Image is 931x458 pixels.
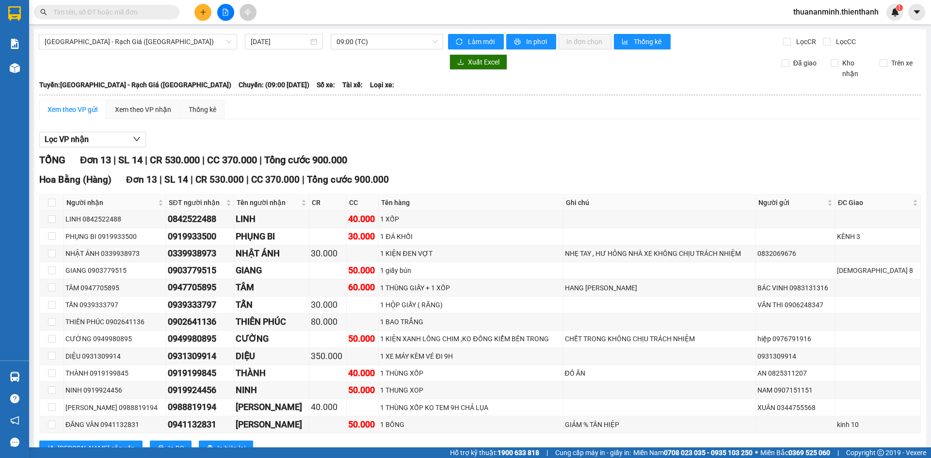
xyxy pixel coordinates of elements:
[498,449,539,457] strong: 1900 633 818
[168,400,232,414] div: 0988819194
[160,174,162,185] span: |
[380,248,561,259] div: 1 KIỆN ĐEN VỢT
[317,79,335,90] span: Số xe:
[199,441,253,456] button: printerIn biên lai
[514,38,522,46] span: printer
[48,104,97,115] div: Xem theo VP gửi
[65,419,164,430] div: ĐĂNG VÂN 0941132831
[565,368,754,379] div: ĐỒ ĂN
[337,34,437,49] span: 09:00 (TC)
[236,315,307,329] div: THIÊN PHÚC
[66,197,156,208] span: Người nhận
[168,332,232,346] div: 0949980895
[65,248,164,259] div: NHẬT ÁNH 0339938973
[168,230,232,243] div: 0919933500
[166,228,234,245] td: 0919933500
[65,265,164,276] div: GIANG 0903779515
[898,4,901,11] span: 1
[234,399,309,416] td: THANH VÂN
[757,300,834,310] div: VĂN THI 0906248347
[837,419,919,430] div: kinh 10
[757,368,834,379] div: AN 0825311207
[202,154,205,166] span: |
[837,447,839,458] span: |
[45,34,231,49] span: Sài Gòn - Rạch Giá (Hàng Hoá)
[65,351,164,362] div: DIỆU 0931309914
[348,281,377,294] div: 60.000
[65,300,164,310] div: TẤN 0939333797
[169,197,224,208] span: SĐT người nhận
[468,57,499,67] span: Xuất Excel
[634,36,663,47] span: Thống kê
[65,385,164,395] div: NINH 0919924456
[311,298,345,312] div: 30.000
[887,58,916,68] span: Trên xe
[150,154,200,166] span: CR 530.000
[264,154,347,166] span: Tổng cước 900.000
[760,447,830,458] span: Miền Bắc
[559,34,611,49] button: In đơn chọn
[10,416,19,425] span: notification
[380,300,561,310] div: 1 HỘP GIẤY ( RĂNG)
[234,365,309,382] td: THÀNH
[565,248,754,259] div: NHẸ TAY , HƯ HỎNG NHÀ XE KHÔNG CHỊU TRÁCH NHIỆM
[166,331,234,347] td: 0949980895
[348,418,377,431] div: 50.000
[168,298,232,312] div: 0939333797
[251,174,300,185] span: CC 370.000
[39,132,146,147] button: Lọc VP nhận
[236,332,307,346] div: CƯỜNG
[246,174,249,185] span: |
[234,245,309,262] td: NHẬT ÁNH
[65,283,164,293] div: TÂM 0947705895
[8,6,21,21] img: logo-vxr
[234,331,309,347] td: CƯỜNG
[348,230,377,243] div: 30.000
[39,174,112,185] span: Hoa Bằng (Hàng)
[457,59,464,66] span: download
[168,418,232,431] div: 0941132831
[166,416,234,433] td: 0941132831
[168,366,232,380] div: 0919199845
[234,382,309,399] td: NINH
[664,449,753,457] strong: 0708 023 035 - 0935 103 250
[456,38,464,46] span: sync
[236,349,307,363] div: DIỆU
[65,368,164,379] div: THÀNH 0919199845
[150,441,192,456] button: printerIn DS
[195,174,244,185] span: CR 530.000
[65,231,164,242] div: PHỤNG BI 0919933500
[380,231,561,242] div: 1 ĐÁ KHỐI
[126,174,157,185] span: Đơn 13
[10,394,19,403] span: question-circle
[563,195,756,211] th: Ghi chú
[222,9,229,16] span: file-add
[908,4,925,21] button: caret-down
[118,154,143,166] span: SL 14
[234,314,309,331] td: THIÊN PHÚC
[168,281,232,294] div: 0947705895
[145,154,147,166] span: |
[166,348,234,365] td: 0931309914
[347,195,379,211] th: CC
[546,447,548,458] span: |
[307,174,389,185] span: Tổng cước 900.000
[168,349,232,363] div: 0931309914
[837,231,919,242] div: KÊNH 3
[40,9,47,16] span: search
[166,314,234,331] td: 0902641136
[10,63,20,73] img: warehouse-icon
[236,383,307,397] div: NINH
[380,283,561,293] div: 1 THÙNG GIẤY + 1 XỐP
[39,81,231,89] b: Tuyến: [GEOGRAPHIC_DATA] - Rạch Giá ([GEOGRAPHIC_DATA])
[311,349,345,363] div: 350.000
[348,264,377,277] div: 50.000
[348,332,377,346] div: 50.000
[913,8,921,16] span: caret-down
[622,38,630,46] span: bar-chart
[80,154,111,166] span: Đơn 13
[236,230,307,243] div: PHỤNG BI
[236,418,307,431] div: [PERSON_NAME]
[39,441,143,456] button: sort-ascending[PERSON_NAME] sắp xếp
[234,279,309,296] td: TÂM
